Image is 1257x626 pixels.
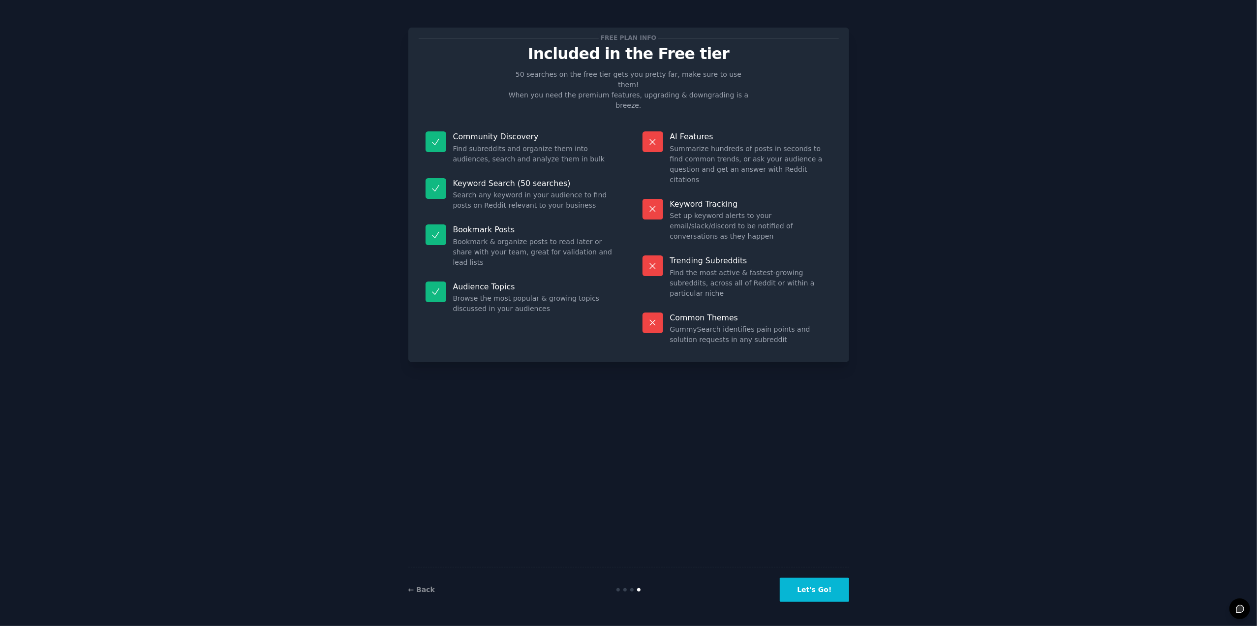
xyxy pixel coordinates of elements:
dd: Summarize hundreds of posts in seconds to find common trends, or ask your audience a question and... [670,144,832,185]
p: Community Discovery [453,131,615,142]
p: Keyword Search (50 searches) [453,178,615,188]
p: Common Themes [670,313,832,323]
dd: Browse the most popular & growing topics discussed in your audiences [453,293,615,314]
dd: Set up keyword alerts to your email/slack/discord to be notified of conversations as they happen [670,211,832,242]
p: Audience Topics [453,282,615,292]
p: 50 searches on the free tier gets you pretty far, make sure to use them! When you need the premiu... [505,69,753,111]
dd: Find the most active & fastest-growing subreddits, across all of Reddit or within a particular niche [670,268,832,299]
a: ← Back [408,586,435,594]
dd: Search any keyword in your audience to find posts on Reddit relevant to your business [453,190,615,211]
p: AI Features [670,131,832,142]
button: Let's Go! [780,578,849,602]
p: Bookmark Posts [453,224,615,235]
dd: Bookmark & organize posts to read later or share with your team, great for validation and lead lists [453,237,615,268]
dd: Find subreddits and organize them into audiences, search and analyze them in bulk [453,144,615,164]
p: Keyword Tracking [670,199,832,209]
span: Free plan info [599,33,658,43]
p: Trending Subreddits [670,255,832,266]
p: Included in the Free tier [419,45,839,63]
dd: GummySearch identifies pain points and solution requests in any subreddit [670,324,832,345]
